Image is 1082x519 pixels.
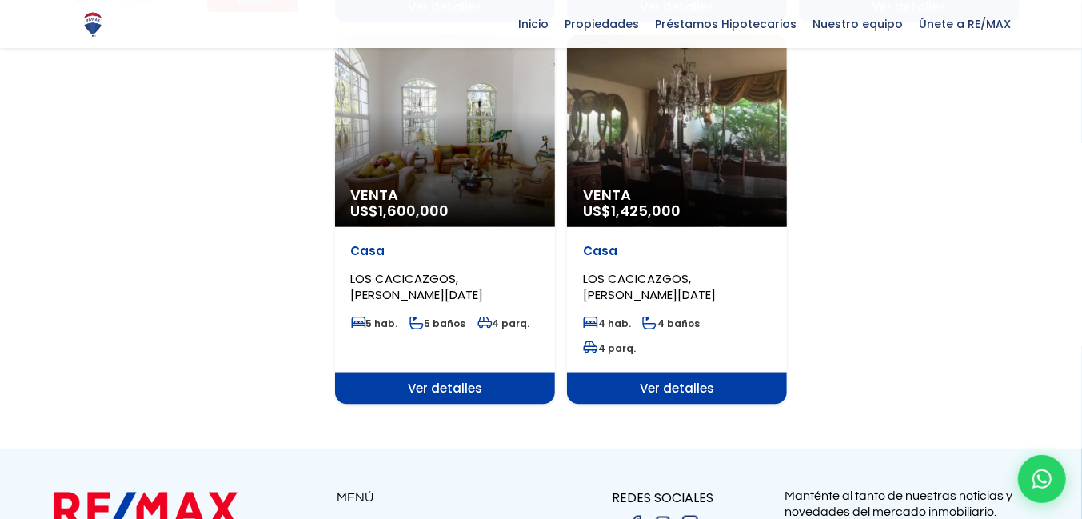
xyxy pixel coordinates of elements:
span: Ver detalles [335,373,555,405]
span: Venta [351,187,539,203]
span: Ver detalles [567,373,787,405]
span: Venta [583,187,771,203]
p: MENÚ [337,489,541,509]
a: Venta US$1,600,000 Casa LOS CACICAZGOS, [PERSON_NAME][DATE] 5 hab. 5 baños 4 parq. Ver detalles [335,35,555,405]
p: Casa [583,243,771,259]
span: 5 hab. [351,317,398,330]
p: Casa [351,243,539,259]
span: 1,425,000 [611,201,681,221]
a: Venta US$1,425,000 Casa LOS CACICAZGOS, [PERSON_NAME][DATE] 4 hab. 4 baños 4 parq. Ver detalles [567,35,787,405]
span: 4 hab. [583,317,631,330]
span: US$ [583,201,681,221]
span: Únete a RE/MAX [912,12,1020,36]
span: LOS CACICAZGOS, [PERSON_NAME][DATE] [351,270,484,303]
span: 4 parq. [583,341,636,355]
span: Inicio [511,12,557,36]
span: Nuestro equipo [805,12,912,36]
img: Logo de REMAX [79,10,107,38]
span: LOS CACICAZGOS, [PERSON_NAME][DATE] [583,270,716,303]
span: Propiedades [557,12,648,36]
span: 4 parq. [477,317,530,330]
span: 1,600,000 [379,201,449,221]
span: 4 baños [642,317,700,330]
span: Préstamos Hipotecarios [648,12,805,36]
p: REDES SOCIALES [541,489,785,509]
span: 5 baños [409,317,466,330]
span: US$ [351,201,449,221]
